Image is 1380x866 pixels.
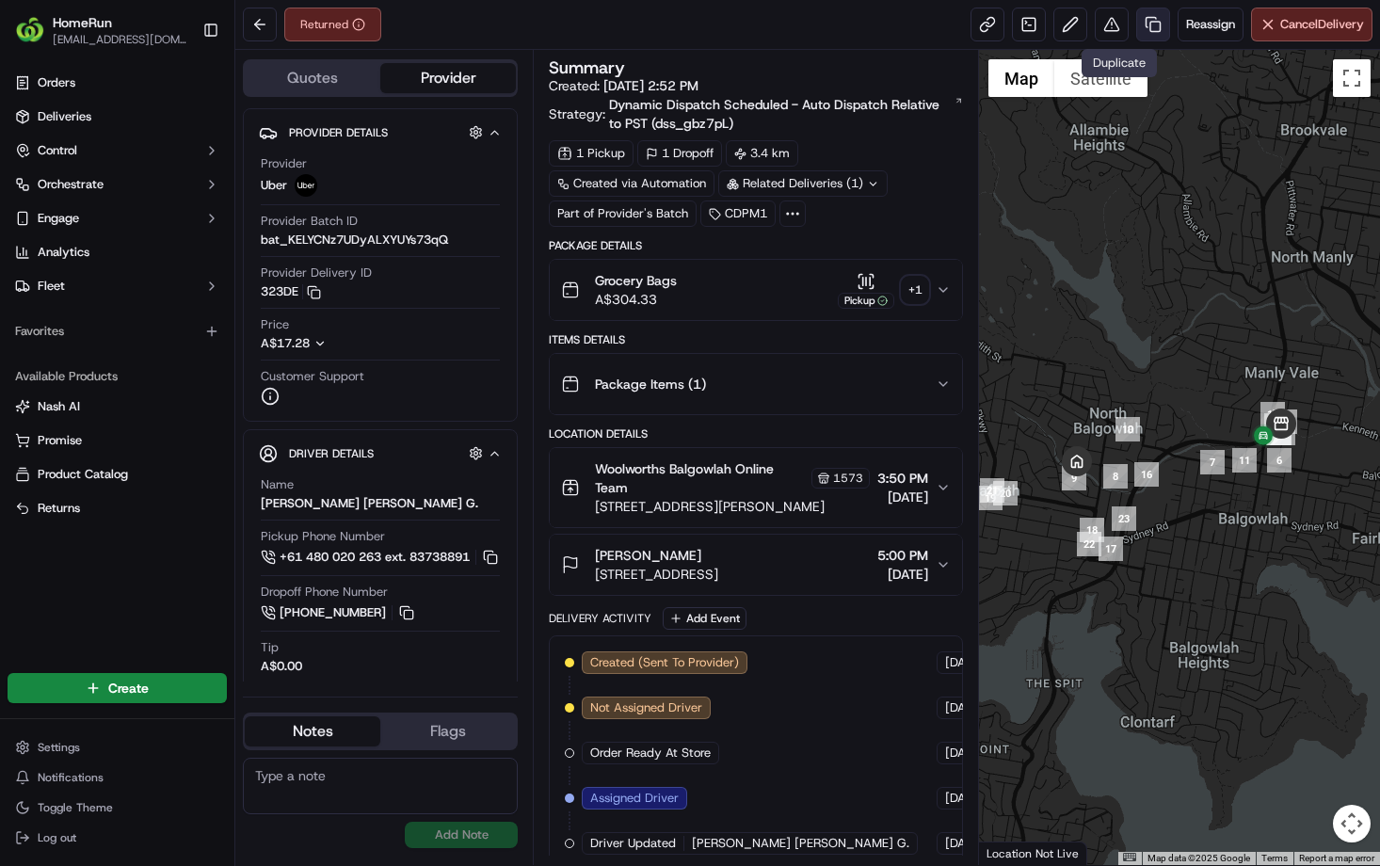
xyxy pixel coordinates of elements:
[8,392,227,422] button: Nash AI
[261,476,294,493] span: Name
[38,500,80,517] span: Returns
[380,716,516,746] button: Flags
[549,140,634,167] div: 1 Pickup
[38,770,104,785] span: Notifications
[38,74,75,91] span: Orders
[261,528,385,545] span: Pickup Phone Number
[980,478,1004,503] div: 21
[8,734,227,761] button: Settings
[261,213,358,230] span: Provider Batch ID
[609,95,953,133] span: Dynamic Dispatch Scheduled - Auto Dispatch Relative to PST (dss_gbz7pL)
[380,63,516,93] button: Provider
[549,59,625,76] h3: Summary
[15,15,45,45] img: HomeRun
[550,354,962,414] button: Package Items (1)
[295,174,317,197] img: uber-new-logo.jpeg
[838,272,894,309] button: Pickup
[38,432,82,449] span: Promise
[38,176,104,193] span: Orchestrate
[38,740,80,755] span: Settings
[993,481,1018,505] div: 20
[8,459,227,489] button: Product Catalog
[595,565,718,584] span: [STREET_ADDRESS]
[261,335,310,351] span: A$17.28
[261,658,302,675] div: A$0.00
[8,493,227,523] button: Returns
[8,271,227,301] button: Fleet
[549,95,963,133] div: Strategy:
[550,260,962,320] button: Grocery BagsA$304.33Pickup+1
[1123,853,1136,861] button: Keyboard shortcuts
[8,102,227,132] a: Deliveries
[549,332,963,347] div: Items Details
[1112,506,1136,531] div: 23
[1099,537,1123,561] div: 17
[590,835,676,852] span: Driver Updated
[259,117,502,148] button: Provider Details
[1200,450,1225,474] div: 7
[261,316,289,333] span: Price
[284,8,381,41] button: Returned
[1261,853,1288,863] a: Terms (opens in new tab)
[261,232,448,249] span: bat_KELYCNz7UDyALXYUYs73qQ
[38,830,76,845] span: Log out
[595,290,677,309] span: A$304.33
[692,835,909,852] span: [PERSON_NAME] [PERSON_NAME] G.
[15,398,219,415] a: Nash AI
[838,293,894,309] div: Pickup
[550,535,962,595] button: [PERSON_NAME][STREET_ADDRESS]5:00 PM[DATE]
[1232,448,1257,473] div: 11
[8,169,227,200] button: Orchestrate
[8,8,195,53] button: HomeRunHomeRun[EMAIL_ADDRESS][DOMAIN_NAME]
[53,13,112,32] span: HomeRun
[1299,853,1374,863] a: Report a map error
[549,170,714,197] a: Created via Automation
[245,63,380,93] button: Quotes
[261,177,287,194] span: Uber
[15,500,219,517] a: Returns
[726,140,798,167] div: 3.4 km
[261,335,426,352] button: A$17.28
[833,471,863,486] span: 1573
[8,794,227,821] button: Toggle Theme
[663,607,746,630] button: Add Event
[595,375,706,393] span: Package Items ( 1 )
[8,68,227,98] a: Orders
[289,125,388,140] span: Provider Details
[945,654,984,671] span: [DATE]
[38,210,79,227] span: Engage
[1134,462,1159,487] div: 16
[8,825,227,851] button: Log out
[289,446,374,461] span: Driver Details
[15,466,219,483] a: Product Catalog
[261,368,364,385] span: Customer Support
[945,699,984,716] span: [DATE]
[590,790,679,807] span: Assigned Driver
[261,283,321,300] button: 323DE
[590,699,702,716] span: Not Assigned Driver
[979,842,1087,865] div: Location Not Live
[877,546,928,565] span: 5:00 PM
[280,604,386,621] span: [PHONE_NUMBER]
[590,654,739,671] span: Created (Sent To Provider)
[549,611,651,626] div: Delivery Activity
[549,426,963,441] div: Location Details
[8,764,227,791] button: Notifications
[550,448,962,527] button: Woolworths Balgowlah Online Team1573[STREET_ADDRESS][PERSON_NAME]3:50 PM[DATE]
[38,278,65,295] span: Fleet
[984,841,1046,865] img: Google
[1147,853,1250,863] span: Map data ©2025 Google
[8,673,227,703] button: Create
[38,244,89,261] span: Analytics
[603,77,698,94] span: [DATE] 2:52 PM
[38,398,80,415] span: Nash AI
[877,565,928,584] span: [DATE]
[108,679,149,698] span: Create
[261,602,417,623] a: [PHONE_NUMBER]
[259,438,502,469] button: Driver Details
[1082,49,1157,77] div: Duplicate
[902,277,928,303] div: + 1
[1333,805,1371,842] button: Map camera controls
[38,800,113,815] span: Toggle Theme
